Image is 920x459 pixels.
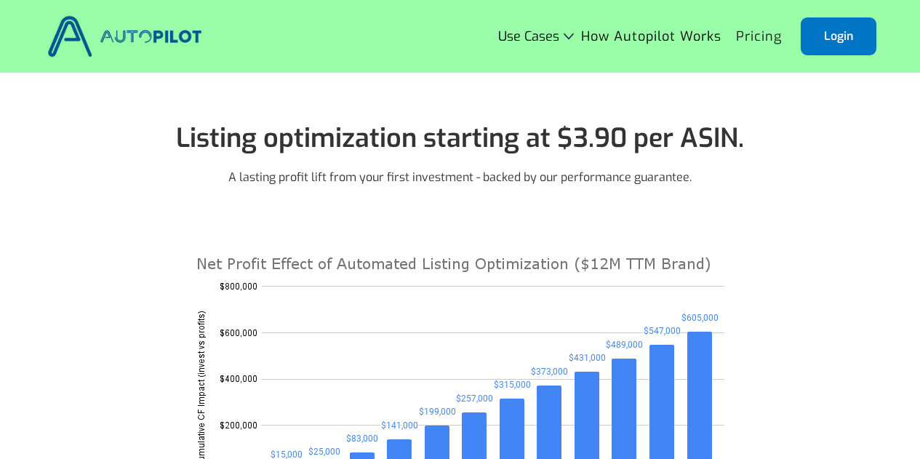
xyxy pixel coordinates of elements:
[801,17,876,55] a: Login
[176,121,744,156] span: Listing optimization starting at $3.90 per ASIN.
[574,23,729,50] a: How Autopilot Works
[498,29,559,44] div: Use Cases
[729,23,789,50] a: Pricing
[564,33,574,39] img: Icon Rounded Chevron Dark - BRIX Templates
[228,169,692,186] p: A lasting profit lift from your first investment - backed by our performance guarantee.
